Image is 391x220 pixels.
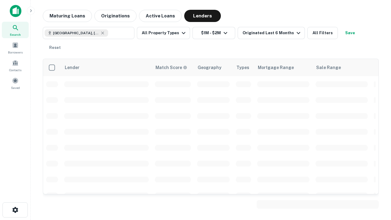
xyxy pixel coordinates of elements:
[360,171,391,200] iframe: Chat Widget
[236,64,249,71] div: Types
[9,68,21,72] span: Contacts
[194,59,233,76] th: Geography
[340,27,360,39] button: Save your search to get updates of matches that match your search criteria.
[11,85,20,90] span: Saved
[312,59,371,76] th: Sale Range
[233,59,254,76] th: Types
[137,27,190,39] button: All Property Types
[2,75,29,91] a: Saved
[238,27,305,39] button: Originated Last 6 Months
[198,64,221,71] div: Geography
[2,57,29,74] a: Contacts
[10,32,21,37] span: Search
[243,29,302,37] div: Originated Last 6 Months
[307,27,338,39] button: All Filters
[192,27,235,39] button: $1M - $2M
[139,10,182,22] button: Active Loans
[155,64,186,71] h6: Match Score
[94,10,137,22] button: Originations
[258,64,294,71] div: Mortgage Range
[316,64,341,71] div: Sale Range
[254,59,312,76] th: Mortgage Range
[53,30,99,36] span: [GEOGRAPHIC_DATA], [GEOGRAPHIC_DATA], [GEOGRAPHIC_DATA]
[152,59,194,76] th: Capitalize uses an advanced AI algorithm to match your search with the best lender. The match sco...
[2,39,29,56] a: Borrowers
[10,5,21,17] img: capitalize-icon.png
[8,50,23,55] span: Borrowers
[155,64,187,71] div: Capitalize uses an advanced AI algorithm to match your search with the best lender. The match sco...
[65,64,79,71] div: Lender
[2,22,29,38] a: Search
[43,10,92,22] button: Maturing Loans
[61,59,152,76] th: Lender
[45,42,65,54] button: Reset
[184,10,221,22] button: Lenders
